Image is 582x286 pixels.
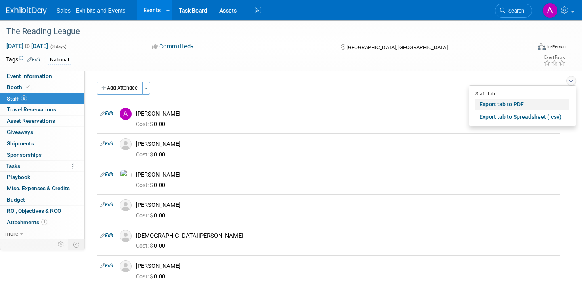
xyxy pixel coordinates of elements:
[100,172,113,177] a: Edit
[7,95,27,102] span: Staff
[136,151,168,158] span: 0.00
[136,140,557,148] div: [PERSON_NAME]
[27,57,40,63] a: Edit
[6,7,47,15] img: ExhibitDay
[547,44,566,50] div: In-Person
[136,262,557,270] div: [PERSON_NAME]
[48,56,71,64] div: National
[6,42,48,50] span: [DATE] [DATE]
[100,233,113,238] a: Edit
[0,228,84,239] a: more
[475,88,569,97] div: Staff Tab:
[136,242,168,249] span: 0.00
[538,43,546,50] img: Format-Inperson.png
[0,104,84,115] a: Travel Reservations
[136,121,168,127] span: 0.00
[7,73,52,79] span: Event Information
[68,239,85,250] td: Toggle Event Tabs
[7,151,42,158] span: Sponsorships
[0,194,84,205] a: Budget
[7,196,25,203] span: Budget
[7,140,34,147] span: Shipments
[0,93,84,104] a: Staff8
[5,230,18,237] span: more
[136,273,154,280] span: Cost: $
[7,185,70,191] span: Misc. Expenses & Credits
[136,171,557,179] div: [PERSON_NAME]
[475,111,569,122] a: Export tab to Spreadsheet (.csv)
[50,44,67,49] span: (3 days)
[4,24,518,39] div: The Reading League
[506,8,524,14] span: Search
[100,111,113,116] a: Edit
[0,116,84,126] a: Asset Reservations
[136,232,557,240] div: [DEMOGRAPHIC_DATA][PERSON_NAME]
[0,71,84,82] a: Event Information
[136,182,154,188] span: Cost: $
[136,201,557,209] div: [PERSON_NAME]
[136,182,168,188] span: 0.00
[120,199,132,211] img: Associate-Profile-5.png
[136,273,168,280] span: 0.00
[0,206,84,217] a: ROI, Objectives & ROO
[483,42,566,54] div: Event Format
[7,84,32,90] span: Booth
[542,3,558,18] img: Alexandra Horne
[136,242,154,249] span: Cost: $
[6,163,20,169] span: Tasks
[7,208,61,214] span: ROI, Objectives & ROO
[136,110,557,118] div: [PERSON_NAME]
[136,151,154,158] span: Cost: $
[100,263,113,269] a: Edit
[7,219,47,225] span: Attachments
[0,217,84,228] a: Attachments1
[100,202,113,208] a: Edit
[475,99,569,110] a: Export tab to PDF
[26,85,30,89] i: Booth reservation complete
[0,161,84,172] a: Tasks
[120,138,132,150] img: Associate-Profile-5.png
[7,174,30,180] span: Playbook
[544,55,565,59] div: Event Rating
[136,212,154,219] span: Cost: $
[149,42,197,51] button: Committed
[136,121,154,127] span: Cost: $
[347,44,448,50] span: [GEOGRAPHIC_DATA], [GEOGRAPHIC_DATA]
[7,129,33,135] span: Giveaways
[120,260,132,272] img: Associate-Profile-5.png
[120,230,132,242] img: Associate-Profile-5.png
[136,212,168,219] span: 0.00
[0,127,84,138] a: Giveaways
[21,95,27,101] span: 8
[6,55,40,65] td: Tags
[0,138,84,149] a: Shipments
[495,4,532,18] a: Search
[0,183,84,194] a: Misc. Expenses & Credits
[120,108,132,120] img: A.jpg
[23,43,31,49] span: to
[100,141,113,147] a: Edit
[7,106,56,113] span: Travel Reservations
[0,149,84,160] a: Sponsorships
[57,7,125,14] span: Sales - Exhibits and Events
[97,82,143,95] button: Add Attendee
[54,239,68,250] td: Personalize Event Tab Strip
[0,82,84,93] a: Booth
[0,172,84,183] a: Playbook
[7,118,55,124] span: Asset Reservations
[41,219,47,225] span: 1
